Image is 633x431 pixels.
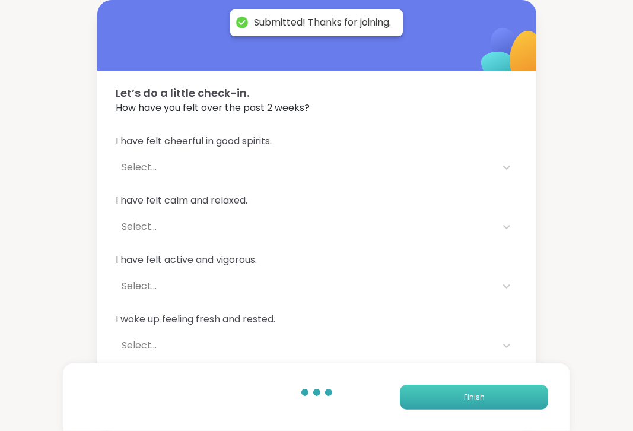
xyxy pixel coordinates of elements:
[116,134,517,148] span: I have felt cheerful in good spirits.
[254,17,391,29] div: Submitted! Thanks for joining.
[122,279,490,293] div: Select...
[122,160,490,175] div: Select...
[116,85,517,101] span: Let’s do a little check-in.
[400,385,548,410] button: Finish
[122,220,490,234] div: Select...
[122,338,490,353] div: Select...
[116,312,517,327] span: I woke up feeling fresh and rested.
[116,101,517,115] span: How have you felt over the past 2 weeks?
[116,253,517,267] span: I have felt active and vigorous.
[116,194,517,208] span: I have felt calm and relaxed.
[464,392,485,403] span: Finish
